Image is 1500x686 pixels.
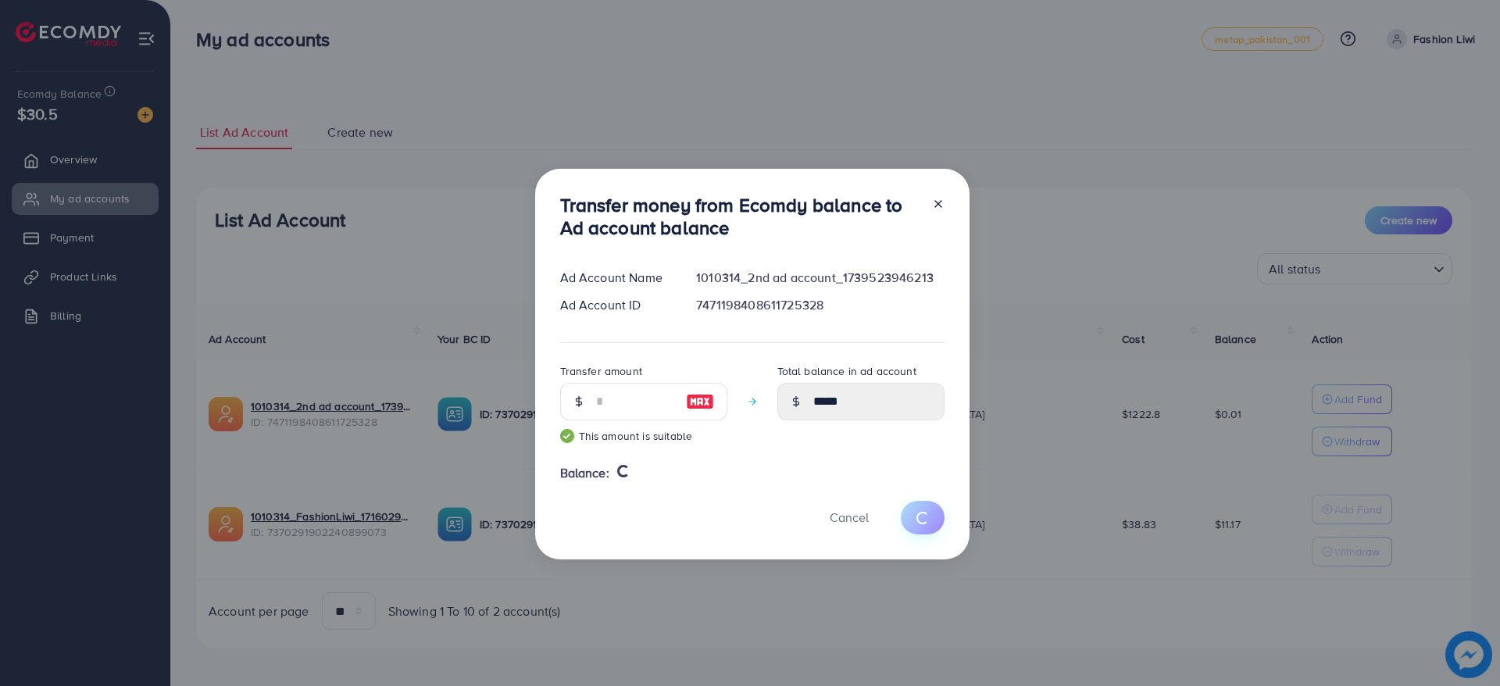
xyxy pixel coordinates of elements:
div: Ad Account Name [548,269,684,287]
span: Balance: [560,464,609,482]
small: This amount is suitable [560,428,727,444]
button: Cancel [810,501,888,534]
label: Total balance in ad account [777,363,916,379]
div: 1010314_2nd ad account_1739523946213 [684,269,956,287]
div: Ad Account ID [548,296,684,314]
h3: Transfer money from Ecomdy balance to Ad account balance [560,194,920,239]
span: Cancel [830,509,869,526]
img: guide [560,429,574,443]
div: 7471198408611725328 [684,296,956,314]
img: image [686,392,714,411]
label: Transfer amount [560,363,642,379]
